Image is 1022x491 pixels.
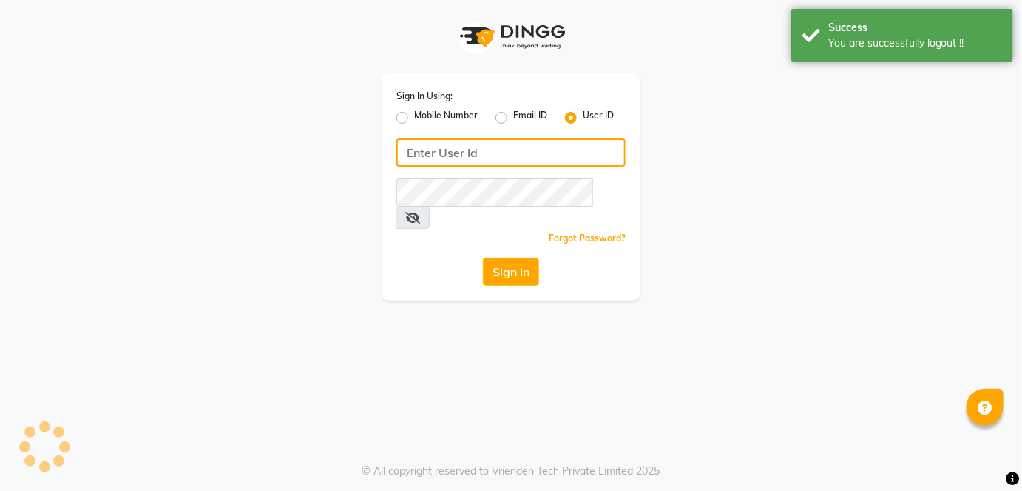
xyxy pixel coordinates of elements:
img: logo1.svg [452,15,570,59]
label: Sign In Using: [396,90,453,103]
input: Username [396,178,593,207]
div: Success [828,20,1002,36]
label: User ID [583,109,614,127]
div: You are successfully logout !! [828,36,1002,51]
label: Email ID [513,109,547,127]
a: Forgot Password? [549,233,626,244]
label: Mobile Number [414,109,478,127]
input: Username [396,138,626,167]
button: Sign In [483,258,539,286]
